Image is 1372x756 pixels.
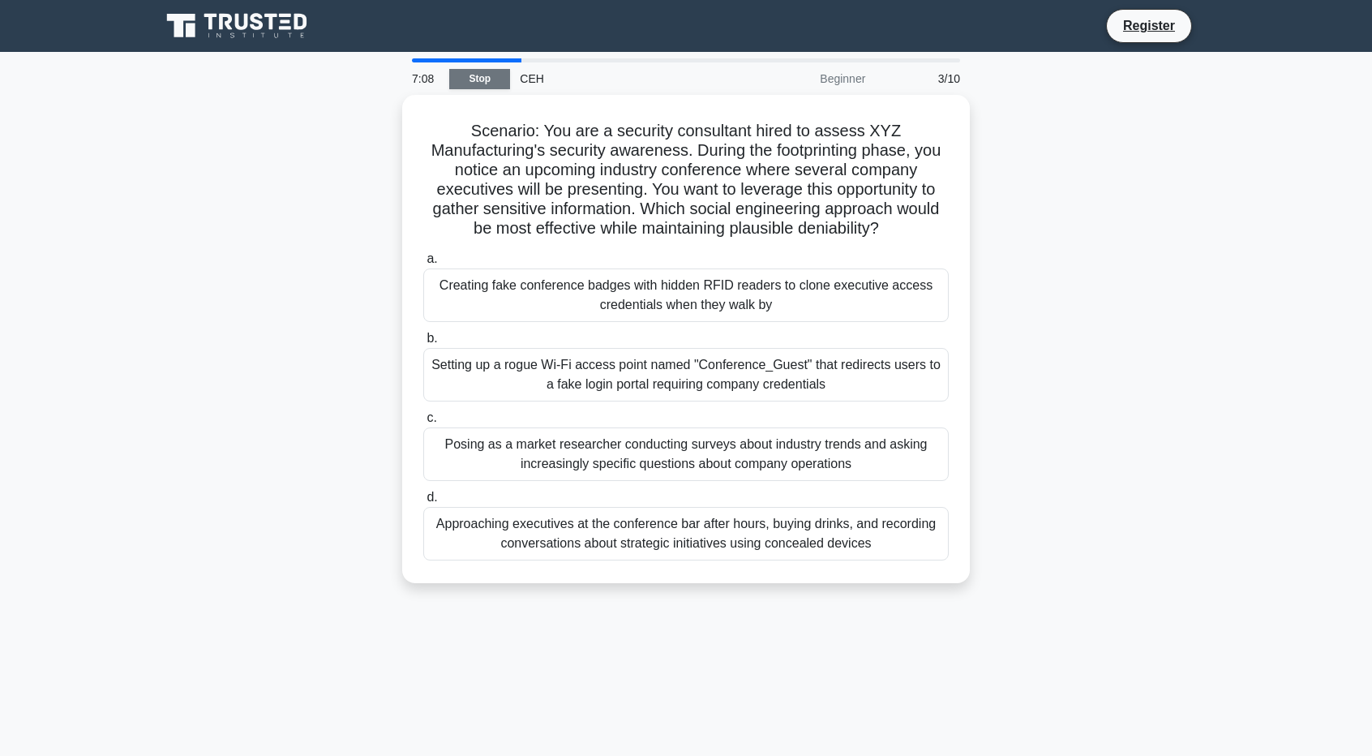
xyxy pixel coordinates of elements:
div: Creating fake conference badges with hidden RFID readers to clone executive access credentials wh... [423,268,949,322]
div: 3/10 [875,62,970,95]
div: 7:08 [402,62,449,95]
span: d. [427,490,437,504]
div: Posing as a market researcher conducting surveys about industry trends and asking increasingly sp... [423,427,949,481]
h5: Scenario: You are a security consultant hired to assess XYZ Manufacturing's security awareness. D... [422,121,950,239]
div: Setting up a rogue Wi-Fi access point named "Conference_Guest" that redirects users to a fake log... [423,348,949,402]
a: Register [1113,15,1185,36]
span: c. [427,410,436,424]
a: Stop [449,69,510,89]
div: Beginner [733,62,875,95]
div: CEH [510,62,733,95]
div: Approaching executives at the conference bar after hours, buying drinks, and recording conversati... [423,507,949,561]
span: b. [427,331,437,345]
span: a. [427,251,437,265]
